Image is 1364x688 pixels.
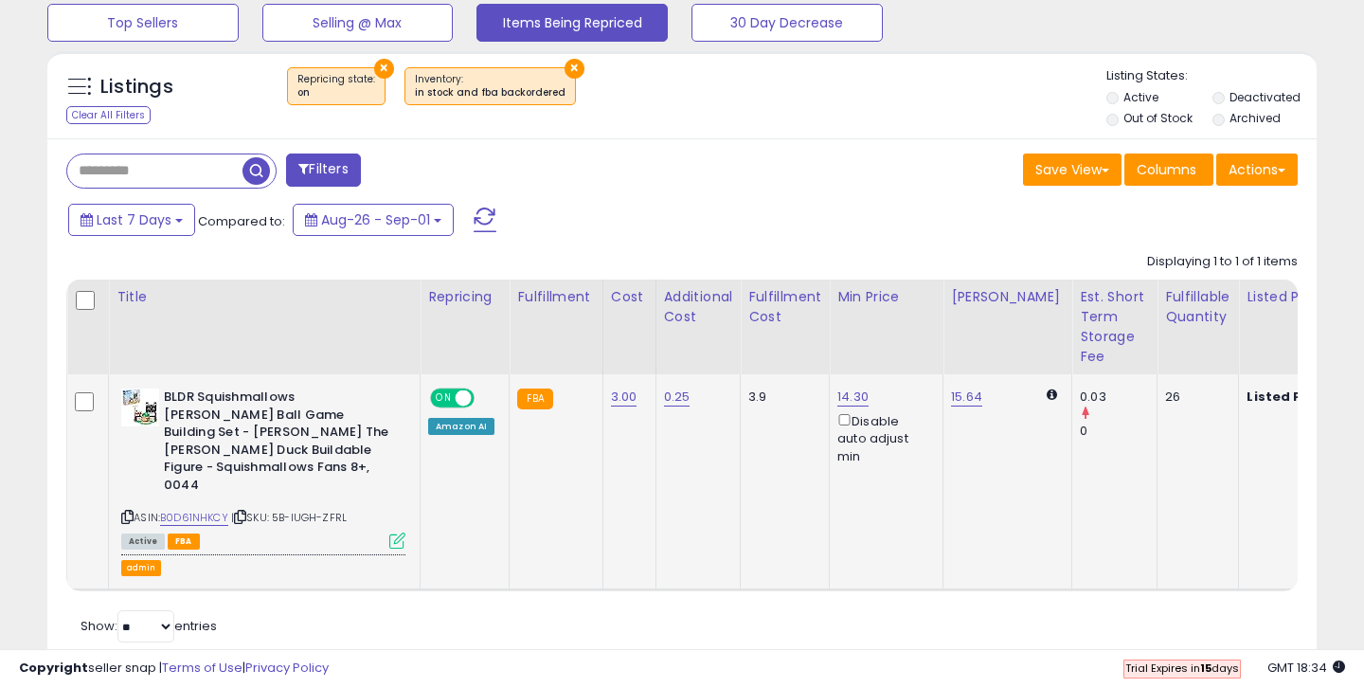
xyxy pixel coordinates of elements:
div: Amazon AI [428,418,494,435]
button: Filters [286,154,360,187]
span: Repricing state : [297,72,375,100]
small: FBA [517,389,552,409]
div: Min Price [837,287,935,307]
button: × [374,59,394,79]
div: Disable auto adjust min [837,410,928,465]
div: 3.9 [748,389,815,406]
label: Out of Stock [1123,110,1193,126]
button: Items Being Repriced [476,4,668,42]
p: Listing States: [1106,67,1318,85]
div: on [297,86,375,100]
div: Title [117,287,412,307]
a: 15.64 [951,388,982,407]
a: 14.30 [837,388,869,407]
div: in stock and fba backordered [415,86,565,100]
button: Aug-26 - Sep-01 [293,204,454,236]
div: 0 [1080,423,1157,440]
a: 3.00 [611,388,637,407]
div: 26 [1165,389,1224,406]
label: Archived [1229,110,1281,126]
button: 30 Day Decrease [691,4,883,42]
button: Save View [1023,154,1122,186]
b: Listed Price: [1247,388,1333,406]
div: Displaying 1 to 1 of 1 items [1147,253,1298,271]
span: Inventory : [415,72,565,100]
span: | SKU: 5B-IUGH-ZFRL [231,510,347,525]
div: Fulfillable Quantity [1165,287,1230,327]
div: Fulfillment [517,287,594,307]
button: Last 7 Days [68,204,195,236]
button: Columns [1124,154,1213,186]
label: Active [1123,89,1158,105]
div: Clear All Filters [66,106,151,124]
span: OFF [472,390,502,407]
button: Selling @ Max [262,4,454,42]
b: BLDR Squishmallows [PERSON_NAME] Ball Game Building Set - [PERSON_NAME] The [PERSON_NAME] Duck Bu... [164,389,394,498]
span: Last 7 Days [97,210,171,229]
strong: Copyright [19,659,88,677]
button: Actions [1216,154,1298,186]
div: Est. Short Term Storage Fee [1080,287,1149,367]
span: Show: entries [81,617,217,635]
div: [PERSON_NAME] [951,287,1064,307]
img: 41O4+ihcYuL._SL40_.jpg [121,389,159,426]
button: × [565,59,584,79]
label: Deactivated [1229,89,1301,105]
a: Terms of Use [162,659,242,677]
div: Fulfillment Cost [748,287,821,327]
span: Columns [1137,160,1196,179]
a: 0.25 [664,388,691,407]
span: ON [432,390,456,407]
span: All listings currently available for purchase on Amazon [121,534,165,550]
div: ASIN: [121,389,405,547]
span: Trial Expires in days [1125,661,1239,676]
span: 2025-09-9 18:34 GMT [1267,659,1345,677]
a: B0D61NHKCY [160,510,228,526]
span: FBA [168,534,200,550]
div: Additional Cost [664,287,733,327]
a: Privacy Policy [245,659,329,677]
button: admin [121,560,161,576]
button: Top Sellers [47,4,239,42]
b: 15 [1200,661,1211,676]
div: 0.03 [1080,389,1157,406]
span: Compared to: [198,212,285,230]
div: Repricing [428,287,501,307]
span: Aug-26 - Sep-01 [321,210,430,229]
h5: Listings [100,74,173,100]
div: Cost [611,287,648,307]
div: seller snap | | [19,660,329,678]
